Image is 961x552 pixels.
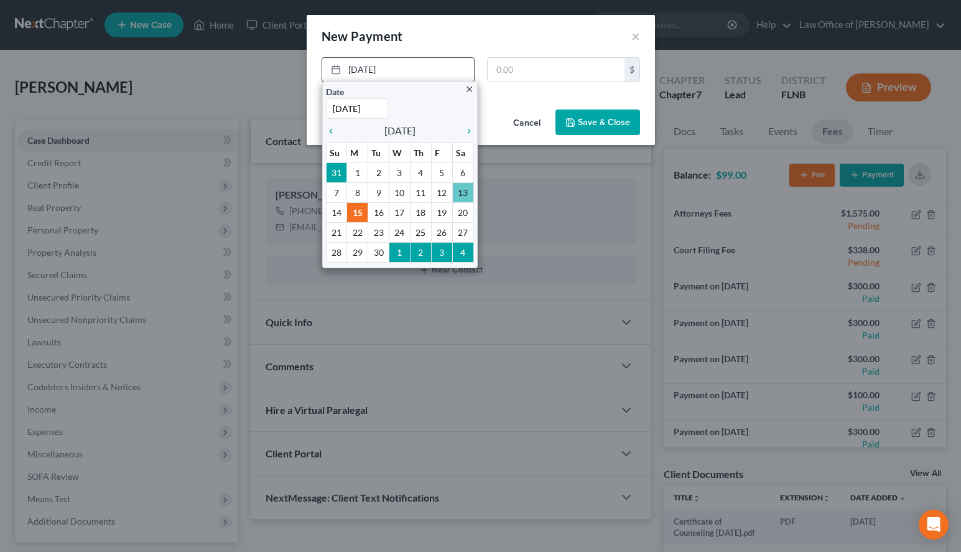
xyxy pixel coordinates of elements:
[431,242,452,262] td: 3
[326,222,347,242] td: 21
[452,222,473,242] td: 27
[410,143,431,162] th: Th
[326,98,388,119] input: 1/1/2013
[431,162,452,182] td: 5
[431,182,452,202] td: 12
[326,162,347,182] td: 31
[431,222,452,242] td: 26
[631,29,640,44] button: ×
[452,143,473,162] th: Sa
[368,202,389,222] td: 16
[384,123,416,138] span: [DATE]
[389,242,411,262] td: 1
[347,242,368,262] td: 29
[410,242,431,262] td: 2
[368,242,389,262] td: 30
[410,202,431,222] td: 18
[410,182,431,202] td: 11
[368,182,389,202] td: 9
[326,182,347,202] td: 7
[347,162,368,182] td: 1
[452,182,473,202] td: 13
[326,85,344,98] label: Date
[389,182,411,202] td: 10
[389,222,411,242] td: 24
[458,123,474,138] a: chevron_right
[465,85,474,94] i: close
[919,510,949,540] div: Open Intercom Messenger
[503,111,550,136] button: Cancel
[326,143,347,162] th: Su
[368,162,389,182] td: 2
[326,242,347,262] td: 28
[458,126,474,136] i: chevron_right
[326,126,342,136] i: chevron_left
[465,82,474,96] a: close
[452,162,473,182] td: 6
[431,143,452,162] th: F
[488,58,624,82] input: 0.00
[389,162,411,182] td: 3
[389,143,411,162] th: W
[347,182,368,202] td: 8
[347,143,368,162] th: M
[347,202,368,222] td: 15
[368,143,389,162] th: Tu
[555,110,640,136] button: Save & Close
[322,29,403,44] span: New Payment
[368,222,389,242] td: 23
[410,162,431,182] td: 4
[347,222,368,242] td: 22
[452,242,473,262] td: 4
[326,202,347,222] td: 14
[410,222,431,242] td: 25
[389,202,411,222] td: 17
[322,58,474,82] a: [DATE]
[431,202,452,222] td: 19
[452,202,473,222] td: 20
[326,123,342,138] a: chevron_left
[624,58,639,82] div: $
